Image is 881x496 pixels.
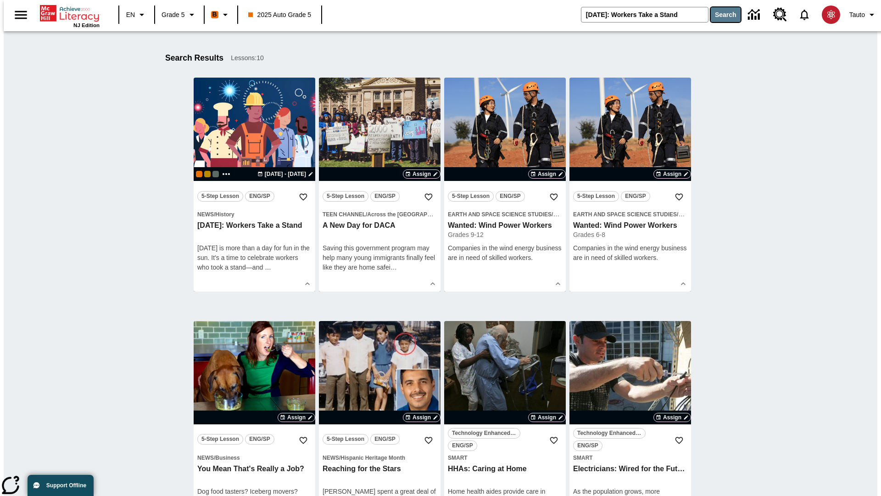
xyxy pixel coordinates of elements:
span: Smart [573,455,593,461]
span: Assign [413,413,431,422]
h3: Labor Day: Workers Take a Stand [197,221,312,231]
a: Home [40,4,100,23]
button: Show more classes [221,169,232,180]
span: News [197,211,214,218]
div: OL 2025 Auto Grade 6 [212,171,219,177]
span: Assign [287,413,306,422]
div: Current Class [196,171,202,177]
button: Technology Enhanced Item [573,428,646,439]
span: Topic: Teen Channel/Across the US [323,209,437,219]
h3: Electricians: Wired for the Future [573,464,687,474]
button: Grade: Grade 5, Select a grade [158,6,201,23]
span: 2025 Auto Grade 5 [248,10,312,20]
button: ENG/SP [621,191,650,202]
span: ENG/SP [374,434,395,444]
button: Assign Choose Dates [653,169,691,179]
button: ENG/SP [496,191,525,202]
button: Add to Favorites [420,432,437,449]
h3: Wanted: Wind Power Workers [448,221,562,231]
span: Business [215,455,240,461]
span: Topic: Earth and Space Science Studies/Human Impacts on Earth's Systems [573,209,687,219]
span: Lessons : 10 [231,53,264,63]
button: Add to Favorites [420,189,437,205]
button: Oct 09 - Oct 09 Choose Dates [256,170,315,178]
img: avatar image [822,6,840,24]
button: Assign Choose Dates [528,169,566,179]
span: ENG/SP [577,441,598,451]
span: / [214,211,215,218]
span: Assign [538,170,556,178]
button: 5-Step Lesson [197,191,243,202]
button: Add to Favorites [546,189,562,205]
span: 5-Step Lesson [452,192,490,201]
span: Human Impacts on Earth's Systems [678,211,772,218]
button: Assign Choose Dates [653,413,691,422]
h3: You Mean That's Really a Job? [197,464,312,474]
span: Topic: Smart/null [448,453,562,462]
span: Technology Enhanced Item [452,428,516,438]
span: Teen Channel [323,211,366,218]
span: [DATE] - [DATE] [265,170,306,178]
h3: A New Day for DACA [323,221,437,231]
span: i [389,264,390,271]
span: Earth and Space Science Studies [448,211,552,218]
button: Show Details [551,277,565,291]
button: ENG/SP [245,434,274,445]
div: lesson details [194,78,315,292]
button: Show Details [301,277,314,291]
h3: Reaching for the Stars [323,464,437,474]
span: News [323,455,339,461]
div: lesson details [319,78,440,292]
span: Smart [448,455,468,461]
span: ENG/SP [249,192,270,201]
button: ENG/SP [370,191,400,202]
span: Assign [538,413,556,422]
button: Assign Choose Dates [278,413,315,422]
button: Add to Favorites [295,189,312,205]
h3: HHAs: Caring at Home [448,464,562,474]
button: Assign Choose Dates [403,413,440,422]
span: News [197,455,214,461]
button: Support Offline [28,475,94,496]
span: Topic: Earth and Space Science Studies/Human Impacts on Earth's Systems [448,209,562,219]
span: B [212,9,217,20]
a: Resource Center, Will open in new tab [768,2,792,27]
button: Add to Favorites [546,432,562,449]
span: / [552,210,559,218]
button: Language: EN, Select a language [122,6,151,23]
button: Add to Favorites [671,189,687,205]
span: Grade 5 [162,10,185,20]
span: Hispanic Heritage Month [340,455,405,461]
button: Search [711,7,741,22]
span: Topic: News/History [197,209,312,219]
span: Tauto [849,10,865,20]
span: Support Offline [46,482,86,489]
span: … [390,264,397,271]
div: lesson details [444,78,566,292]
span: Assign [663,170,681,178]
span: / [339,455,340,461]
button: 5-Step Lesson [573,191,619,202]
span: Earth and Space Science Studies [573,211,677,218]
div: lesson details [569,78,691,292]
span: ENG/SP [249,434,270,444]
div: [DATE] is more than a day for fun in the sun. It's a time to celebrate workers who took a stand—and [197,243,312,272]
button: Assign Choose Dates [528,413,566,422]
button: Add to Favorites [671,432,687,449]
button: ENG/SP [370,434,400,445]
span: Human Impacts on Earth's Systems [553,211,647,218]
span: ENG/SP [625,192,646,201]
button: Add to Favorites [295,432,312,449]
a: Data Center [742,2,768,28]
a: Notifications [792,3,816,27]
span: Technology Enhanced Item [577,428,641,438]
span: 5-Step Lesson [327,434,364,444]
div: Home [40,3,100,28]
button: Select a new avatar [816,3,846,27]
span: … [265,264,271,271]
div: Companies in the wind energy business are in need of skilled workers. [448,243,562,263]
span: ENG/SP [452,441,473,451]
span: 5-Step Lesson [327,192,364,201]
button: 5-Step Lesson [323,191,368,202]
